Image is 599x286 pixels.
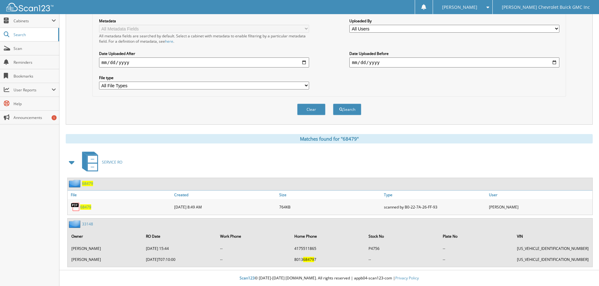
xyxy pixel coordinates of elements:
div: © [DATE]-[DATE] [DOMAIN_NAME]. All rights reserved | appb04-scan123-com | [59,271,599,286]
td: [DATE] 15:44 [143,243,217,254]
img: folder2.png [69,220,82,228]
td: -- [440,254,513,265]
a: 33148 [82,221,93,227]
span: Bookmarks [14,73,56,79]
td: 4175511865 [291,243,365,254]
td: -- [217,243,291,254]
span: Cabinets [14,18,52,24]
img: scan123-logo-white.svg [6,3,53,11]
span: User Reports [14,87,52,93]
div: 1 [52,115,57,120]
a: 68479 [82,181,93,186]
th: Home Phone [291,230,365,243]
label: Date Uploaded After [99,51,309,56]
a: User [487,191,592,199]
td: [US_VEHICLE_IDENTIFICATION_NUMBER] [514,243,592,254]
td: -- [440,243,513,254]
td: -- [365,254,439,265]
a: File [68,191,173,199]
div: [DATE] 8:49 AM [173,201,278,213]
a: Privacy Policy [395,275,419,281]
th: Stock No [365,230,439,243]
button: Search [333,104,361,115]
td: [US_VEHICLE_IDENTIFICATION_NUMBER] [514,254,592,265]
td: [PERSON_NAME] [68,243,142,254]
div: scanned by B0-22-7A-26-FF-93 [382,201,487,213]
span: Search [14,32,55,37]
span: Reminders [14,60,56,65]
a: Created [173,191,278,199]
input: end [349,57,559,67]
span: Scan [14,46,56,51]
a: Size [278,191,383,199]
td: -- [217,254,291,265]
span: Help [14,101,56,106]
input: start [99,57,309,67]
th: Work Phone [217,230,291,243]
div: All metadata fields are searched by default. Select a cabinet with metadata to enable filtering b... [99,33,309,44]
label: Metadata [99,18,309,24]
th: Plate No [440,230,513,243]
div: 764KB [278,201,383,213]
th: RO Date [143,230,217,243]
span: [PERSON_NAME] Chevrolet Buick GMC Inc [502,5,590,9]
span: Announcements [14,115,56,120]
label: Date Uploaded Before [349,51,559,56]
label: File type [99,75,309,80]
label: Uploaded By [349,18,559,24]
span: Scan123 [240,275,255,281]
img: PDF.png [71,202,80,212]
td: [DATE]T07:10:00 [143,254,217,265]
button: Clear [297,104,325,115]
a: here [165,39,173,44]
td: P4756 [365,243,439,254]
div: Matches found for "68479" [66,134,593,143]
a: 68479 [80,204,91,210]
img: folder2.png [69,180,82,187]
div: [PERSON_NAME] [487,201,592,213]
td: [PERSON_NAME] [68,254,142,265]
span: SERVICE RO [102,159,122,165]
th: VIN [514,230,592,243]
td: 8013 7 [291,254,365,265]
a: Type [382,191,487,199]
span: 68479 [303,257,314,262]
a: SERVICE RO [78,150,122,175]
span: [PERSON_NAME] [442,5,477,9]
th: Owner [68,230,142,243]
